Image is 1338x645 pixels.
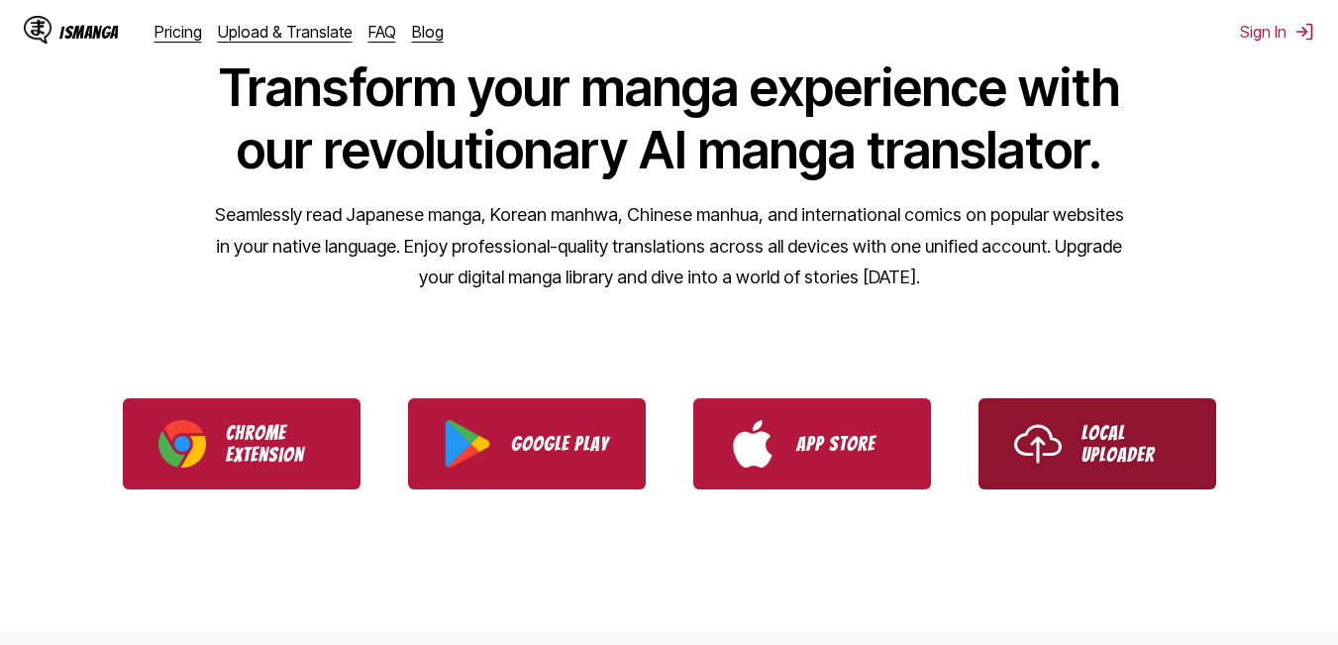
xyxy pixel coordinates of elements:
[1081,422,1181,466] p: Local Uploader
[154,22,202,42] a: Pricing
[123,398,360,489] a: Download IsManga Chrome Extension
[1294,22,1314,42] img: Sign out
[796,433,895,455] p: App Store
[412,22,444,42] a: Blog
[1014,420,1062,468] img: Upload icon
[218,22,353,42] a: Upload & Translate
[511,433,610,455] p: Google Play
[444,420,491,468] img: Google Play logo
[158,420,206,468] img: Chrome logo
[978,398,1216,489] a: Use IsManga Local Uploader
[226,422,325,466] p: Chrome Extension
[1240,22,1314,42] button: Sign In
[693,398,931,489] a: Download IsManga from App Store
[24,16,51,44] img: IsManga Logo
[214,56,1125,181] h1: Transform your manga experience with our revolutionary AI manga translator.
[368,22,396,42] a: FAQ
[408,398,646,489] a: Download IsManga from Google Play
[24,16,154,48] a: IsManga LogoIsManga
[214,199,1125,293] p: Seamlessly read Japanese manga, Korean manhwa, Chinese manhua, and international comics on popula...
[59,23,119,42] div: IsManga
[729,420,776,468] img: App Store logo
